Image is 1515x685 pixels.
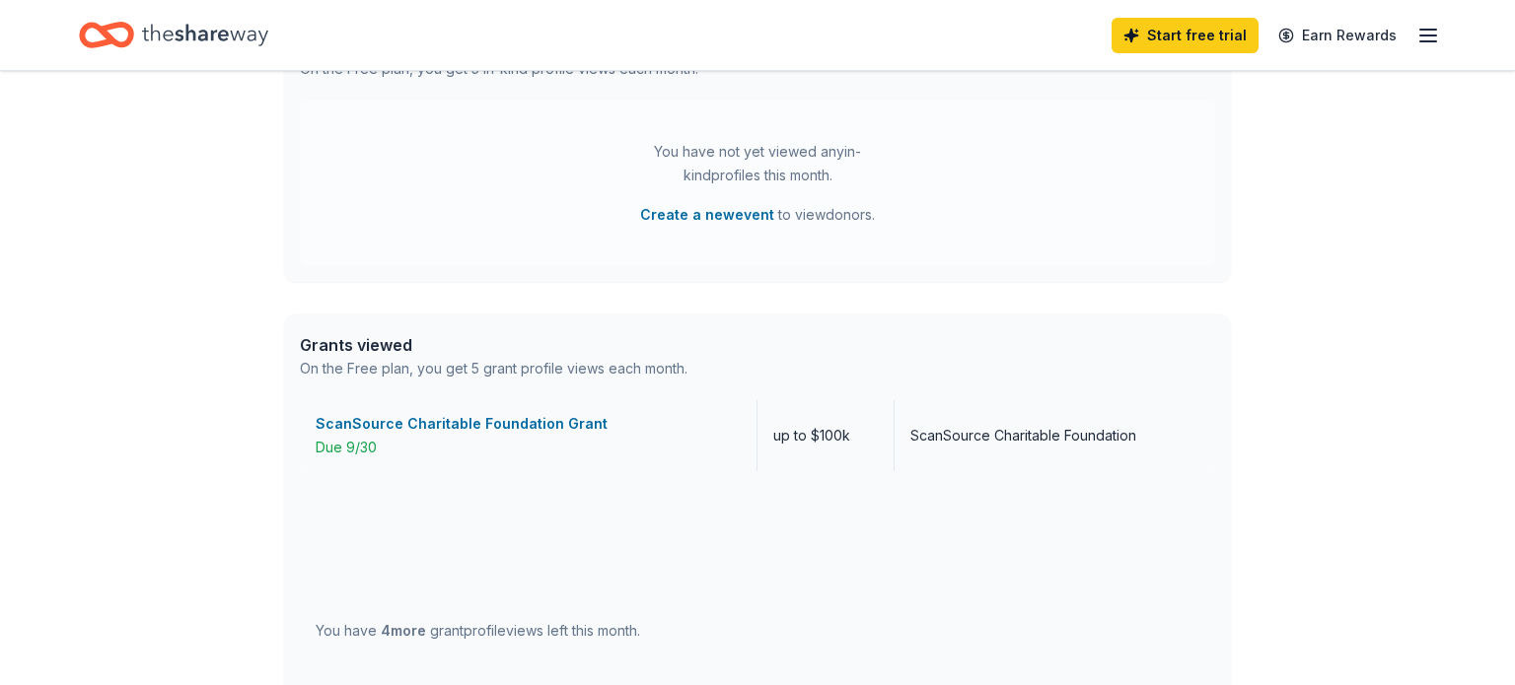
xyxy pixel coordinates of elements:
div: On the Free plan, you get 5 grant profile views each month. [300,357,687,380]
button: Create a newevent [640,203,774,227]
span: 4 more [381,622,426,639]
div: You have not yet viewed any in-kind profiles this month. [634,140,881,187]
a: Home [79,12,268,58]
a: Start free trial [1112,18,1259,53]
a: Earn Rewards [1266,18,1408,53]
span: to view donors . [640,203,875,227]
div: Due 9/30 [316,436,741,459]
div: ScanSource Charitable Foundation Grant [316,412,741,436]
div: ScanSource Charitable Foundation [910,424,1136,447]
div: up to $100k [757,400,895,471]
div: You have grant profile views left this month. [316,619,640,643]
div: Grants viewed [300,333,687,357]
